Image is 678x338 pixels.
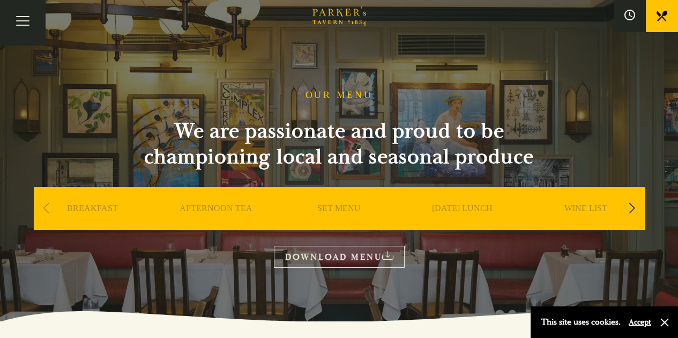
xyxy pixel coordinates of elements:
button: Close and accept [659,317,670,328]
a: SET MENU [317,203,361,246]
p: This site uses cookies. [541,314,621,330]
div: 5 / 9 [527,187,645,262]
h1: OUR MENU [306,89,373,101]
a: DOWNLOAD MENU [274,246,405,268]
div: Previous slide [39,197,54,220]
div: 4 / 9 [404,187,521,262]
div: 1 / 9 [34,187,152,262]
a: AFTERNOON TEA [180,203,252,246]
h2: We are passionate and proud to be championing local and seasonal produce [125,118,554,170]
a: BREAKFAST [67,203,118,246]
button: Accept [629,317,651,327]
div: 2 / 9 [157,187,275,262]
div: 3 / 9 [280,187,398,262]
a: [DATE] LUNCH [432,203,493,246]
div: Next slide [625,197,639,220]
a: WINE LIST [564,203,607,246]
